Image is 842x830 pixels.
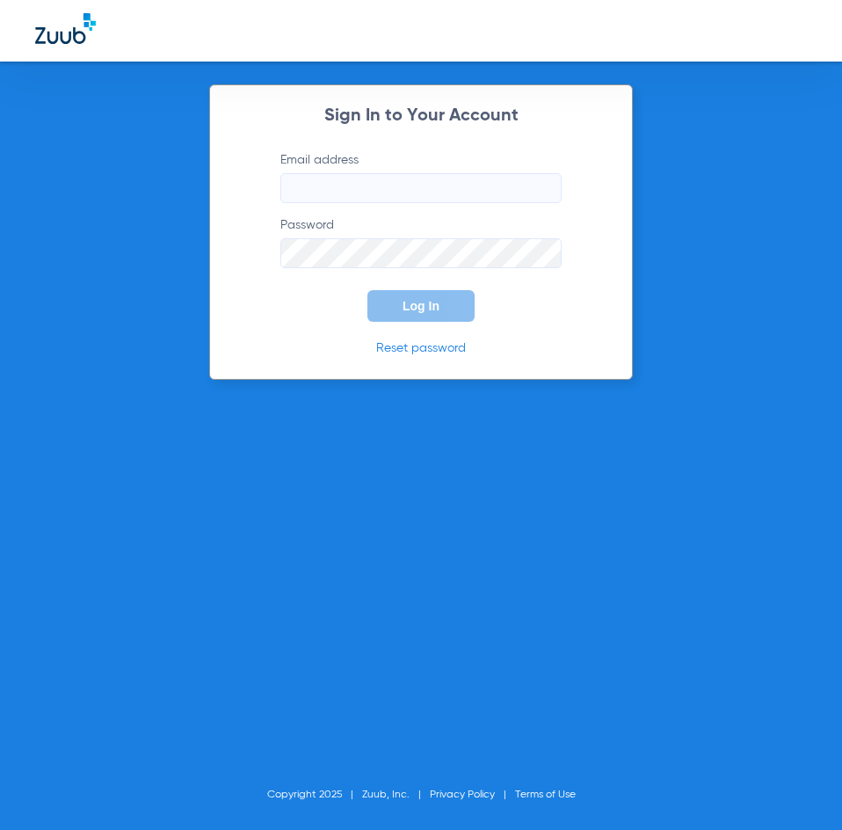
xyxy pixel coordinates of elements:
[280,151,562,203] label: Email address
[376,342,466,354] a: Reset password
[403,299,439,313] span: Log In
[254,107,588,125] h2: Sign In to Your Account
[280,173,562,203] input: Email address
[267,786,362,804] li: Copyright 2025
[280,216,562,268] label: Password
[430,790,495,800] a: Privacy Policy
[754,746,842,830] iframe: Chat Widget
[367,290,475,322] button: Log In
[515,790,576,800] a: Terms of Use
[362,786,430,804] li: Zuub, Inc.
[280,238,562,268] input: Password
[35,13,96,44] img: Zuub Logo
